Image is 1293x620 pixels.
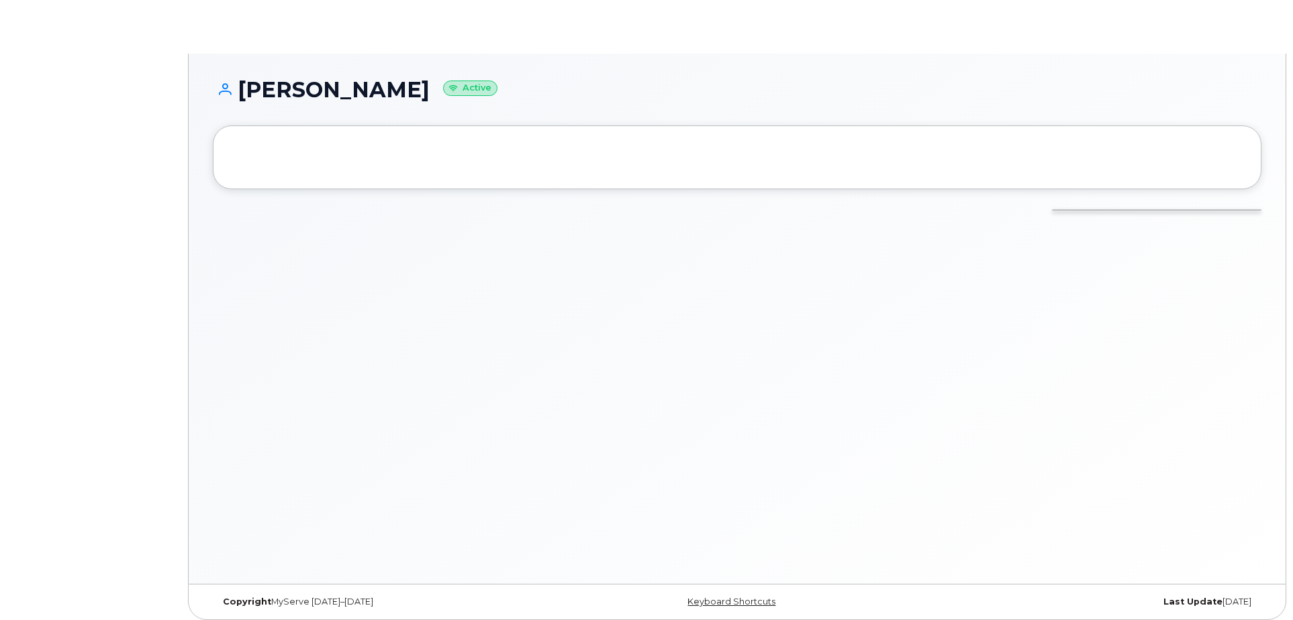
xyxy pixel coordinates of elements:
small: Active [443,81,497,96]
h1: [PERSON_NAME] [213,78,1261,101]
strong: Copyright [223,597,271,607]
strong: Last Update [1163,597,1223,607]
div: MyServe [DATE]–[DATE] [213,597,563,607]
a: Keyboard Shortcuts [687,597,775,607]
div: [DATE] [912,597,1261,607]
